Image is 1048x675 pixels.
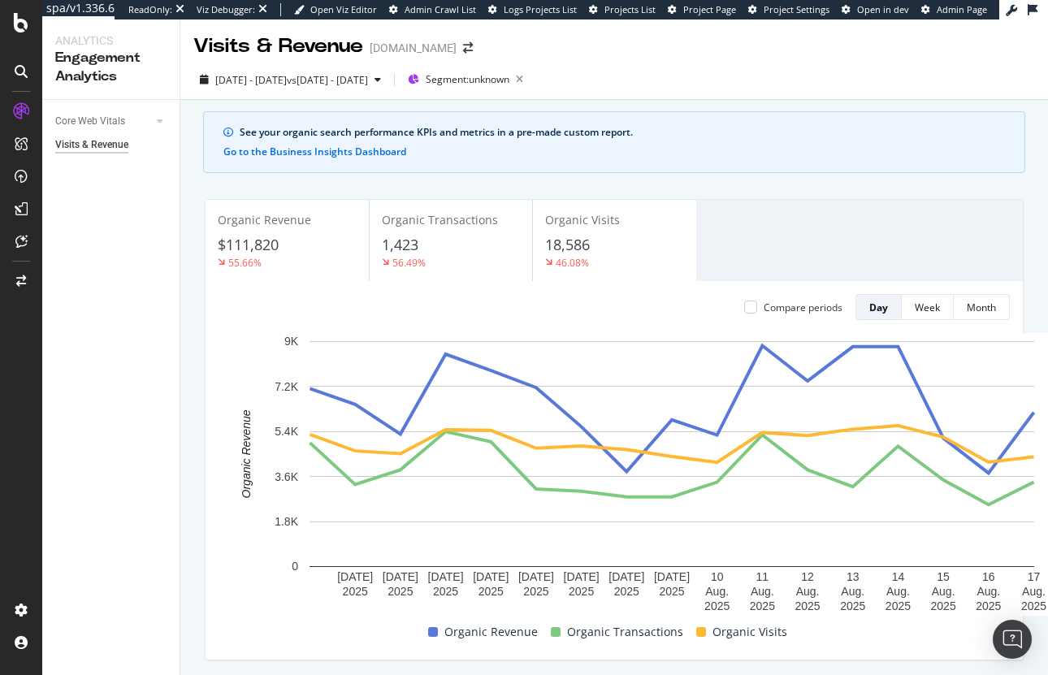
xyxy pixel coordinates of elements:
[840,599,865,612] text: 2025
[55,136,128,154] div: Visits & Revenue
[55,32,167,49] div: Analytics
[240,410,253,499] text: Organic Revenue
[223,146,406,158] button: Go to the Business Insights Dashboard
[1022,585,1046,598] text: Aug.
[545,235,590,254] span: 18,586
[284,335,299,348] text: 9K
[504,3,577,15] span: Logs Projects List
[55,49,167,86] div: Engagement Analytics
[796,585,820,598] text: Aug.
[915,301,940,314] div: Week
[294,3,377,16] a: Open Viz Editor
[193,67,388,93] button: [DATE] - [DATE]vs[DATE] - [DATE]
[428,570,464,583] text: [DATE]
[392,256,426,270] div: 56.49%
[764,3,829,15] span: Project Settings
[659,585,684,598] text: 2025
[564,570,600,583] text: [DATE]
[405,3,476,15] span: Admin Crawl List
[937,3,987,15] span: Admin Page
[523,585,548,598] text: 2025
[401,67,530,93] button: Segment:unknown
[614,585,639,598] text: 2025
[275,425,298,438] text: 5.4K
[488,3,577,16] a: Logs Projects List
[55,136,168,154] a: Visits & Revenue
[712,622,787,642] span: Organic Visits
[977,585,1000,598] text: Aug.
[128,3,172,16] div: ReadOnly:
[982,570,995,583] text: 16
[337,570,373,583] text: [DATE]
[921,3,987,16] a: Admin Page
[668,3,736,16] a: Project Page
[382,235,418,254] span: 1,423
[801,570,814,583] text: 12
[902,294,954,320] button: Week
[608,570,644,583] text: [DATE]
[203,111,1025,173] div: info banner
[604,3,656,15] span: Projects List
[931,599,956,612] text: 2025
[842,3,909,16] a: Open in dev
[240,125,1005,140] div: See your organic search performance KPIs and metrics in a pre-made custom report.
[711,570,724,583] text: 10
[932,585,955,598] text: Aug.
[463,42,473,54] div: arrow-right-arrow-left
[433,585,458,598] text: 2025
[444,622,538,642] span: Organic Revenue
[841,585,864,598] text: Aug.
[479,585,504,598] text: 2025
[654,570,690,583] text: [DATE]
[750,599,775,612] text: 2025
[275,470,298,483] text: 3.6K
[795,599,820,612] text: 2025
[937,570,950,583] text: 15
[751,585,774,598] text: Aug.
[704,599,730,612] text: 2025
[218,212,311,227] span: Organic Revenue
[855,294,902,320] button: Day
[370,40,457,56] div: [DOMAIN_NAME]
[886,599,911,612] text: 2025
[389,3,476,16] a: Admin Crawl List
[228,256,262,270] div: 55.66%
[215,73,287,87] span: [DATE] - [DATE]
[705,585,729,598] text: Aug.
[426,72,509,86] span: Segment: unknown
[275,380,298,393] text: 7.2K
[756,570,769,583] text: 11
[976,599,1001,612] text: 2025
[383,570,418,583] text: [DATE]
[764,301,842,314] div: Compare periods
[1021,599,1046,612] text: 2025
[310,3,377,15] span: Open Viz Editor
[55,113,152,130] a: Core Web Vitals
[197,3,255,16] div: Viz Debugger:
[343,585,368,598] text: 2025
[869,301,888,314] div: Day
[683,3,736,15] span: Project Page
[589,3,656,16] a: Projects List
[954,294,1010,320] button: Month
[382,212,498,227] span: Organic Transactions
[892,570,905,583] text: 14
[292,560,298,573] text: 0
[193,32,363,60] div: Visits & Revenue
[993,620,1032,659] div: Open Intercom Messenger
[886,585,910,598] text: Aug.
[275,515,298,528] text: 1.8K
[518,570,554,583] text: [DATE]
[569,585,594,598] text: 2025
[218,235,279,254] span: $111,820
[748,3,829,16] a: Project Settings
[473,570,509,583] text: [DATE]
[967,301,996,314] div: Month
[567,622,683,642] span: Organic Transactions
[556,256,589,270] div: 46.08%
[287,73,368,87] span: vs [DATE] - [DATE]
[847,570,860,583] text: 13
[1028,570,1041,583] text: 17
[388,585,413,598] text: 2025
[857,3,909,15] span: Open in dev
